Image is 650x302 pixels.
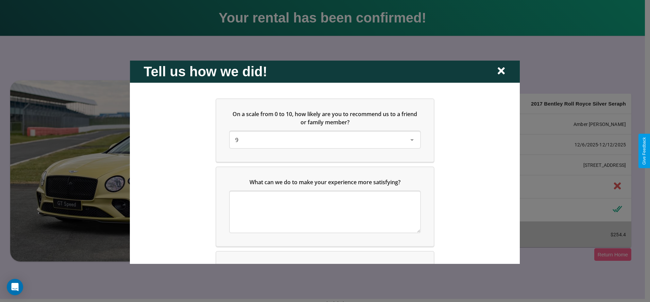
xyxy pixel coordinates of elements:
[230,131,420,148] div: On a scale from 0 to 10, how likely are you to recommend us to a friend or family member?
[143,64,267,79] h2: Tell us how we did!
[233,110,419,126] span: On a scale from 0 to 10, how likely are you to recommend us to a friend or family member?
[230,110,420,126] h5: On a scale from 0 to 10, how likely are you to recommend us to a friend or family member?
[250,178,400,186] span: What can we do to make your experience more satisfying?
[237,263,409,270] span: Which of the following features do you value the most in a vehicle?
[642,137,647,165] div: Give Feedback
[235,136,238,143] span: 9
[216,99,434,161] div: On a scale from 0 to 10, how likely are you to recommend us to a friend or family member?
[7,279,23,295] div: Open Intercom Messenger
